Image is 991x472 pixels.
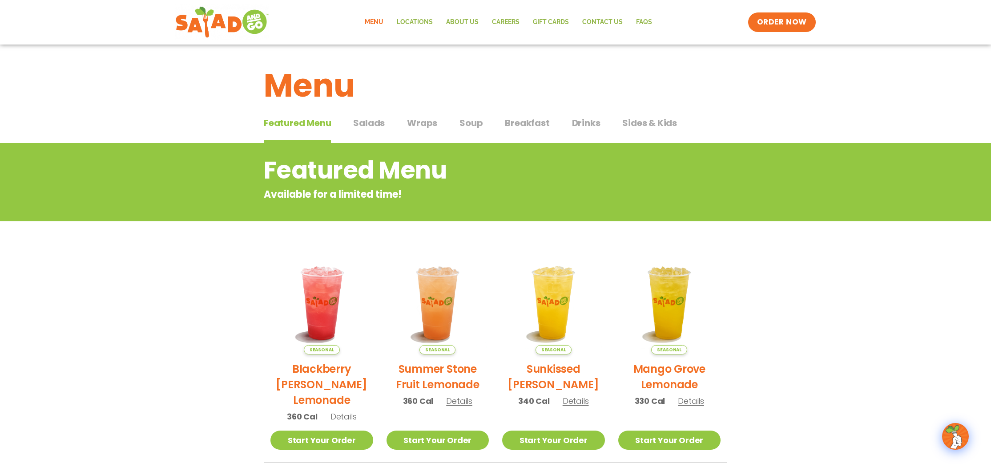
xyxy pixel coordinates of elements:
span: Sides & Kids [622,116,677,130]
span: 340 Cal [518,395,550,407]
span: Details [678,395,704,407]
span: 360 Cal [403,395,434,407]
span: Details [330,411,357,422]
a: Start Your Order [387,431,489,450]
h2: Featured Menu [264,152,656,188]
span: 360 Cal [287,411,318,423]
img: new-SAG-logo-768×292 [175,4,269,40]
span: Drinks [572,116,600,130]
a: ORDER NOW [748,12,816,32]
a: About Us [439,12,485,33]
img: Product photo for Mango Grove Lemonade [618,252,721,354]
a: FAQs [629,12,659,33]
span: Seasonal [419,345,455,354]
div: Tabbed content [264,113,727,143]
a: GIFT CARDS [526,12,576,33]
h2: Mango Grove Lemonade [618,361,721,392]
a: Locations [390,12,439,33]
img: Product photo for Summer Stone Fruit Lemonade [387,252,489,354]
h2: Summer Stone Fruit Lemonade [387,361,489,392]
img: Product photo for Blackberry Bramble Lemonade [270,252,373,354]
img: wpChatIcon [943,424,968,449]
a: Menu [358,12,390,33]
a: Start Your Order [618,431,721,450]
span: Salads [353,116,385,130]
img: Product photo for Sunkissed Yuzu Lemonade [502,252,605,354]
a: Careers [485,12,526,33]
span: Soup [459,116,483,130]
span: Details [446,395,472,407]
span: Seasonal [304,345,340,354]
p: Available for a limited time! [264,187,656,202]
span: Featured Menu [264,116,331,130]
h2: Blackberry [PERSON_NAME] Lemonade [270,361,373,408]
a: Contact Us [576,12,629,33]
a: Start Your Order [270,431,373,450]
span: ORDER NOW [757,17,807,28]
h2: Sunkissed [PERSON_NAME] [502,361,605,392]
span: Details [563,395,589,407]
h1: Menu [264,61,727,110]
nav: Menu [358,12,659,33]
span: Wraps [407,116,437,130]
span: 330 Cal [635,395,665,407]
span: Seasonal [651,345,687,354]
span: Breakfast [505,116,549,130]
span: Seasonal [536,345,572,354]
a: Start Your Order [502,431,605,450]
